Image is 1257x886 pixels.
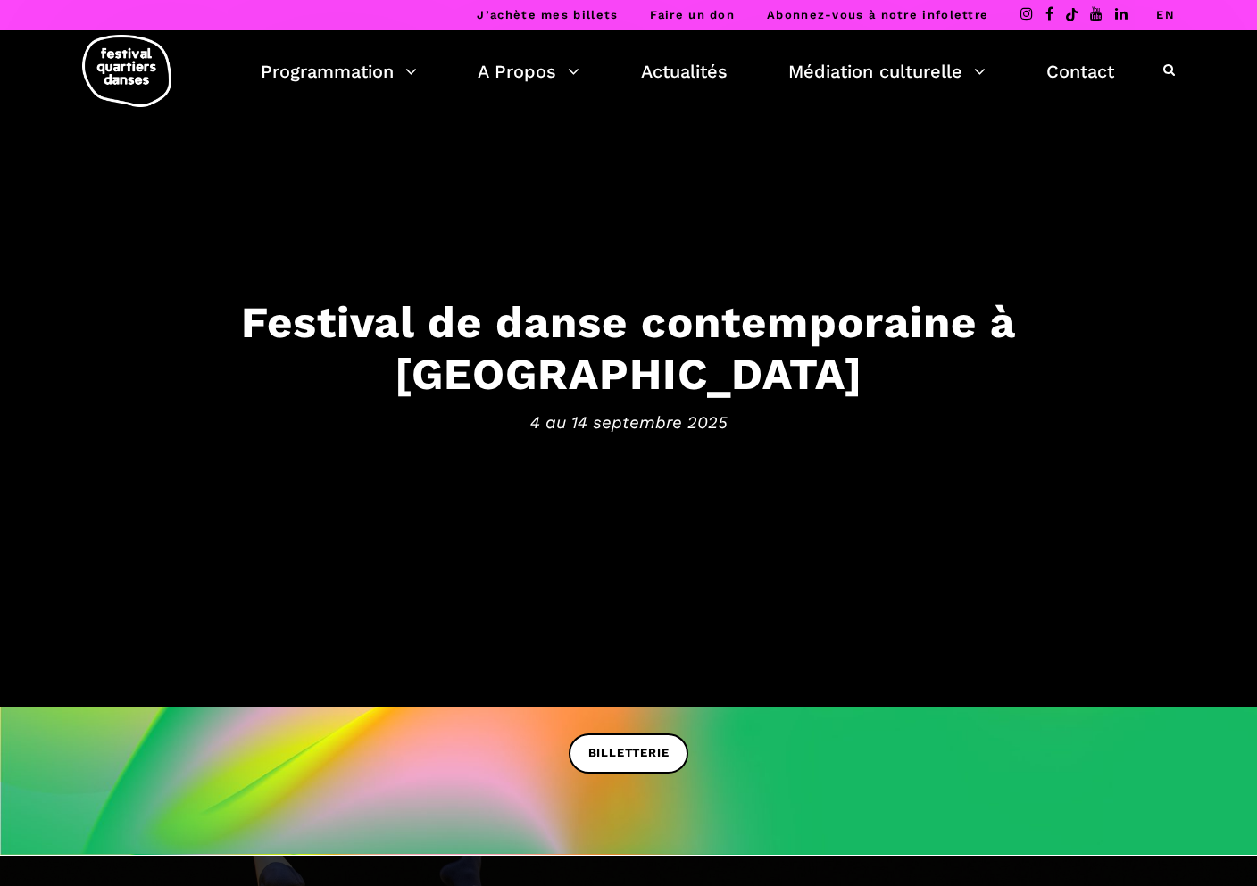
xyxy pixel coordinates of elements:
[641,56,728,87] a: Actualités
[588,744,670,763] span: BILLETTERIE
[477,8,618,21] a: J’achète mes billets
[569,733,689,774] a: BILLETTERIE
[767,8,988,21] a: Abonnez-vous à notre infolettre
[75,410,1182,436] span: 4 au 14 septembre 2025
[788,56,986,87] a: Médiation culturelle
[75,295,1182,401] h3: Festival de danse contemporaine à [GEOGRAPHIC_DATA]
[261,56,417,87] a: Programmation
[82,35,171,107] img: logo-fqd-med
[1156,8,1175,21] a: EN
[1046,56,1114,87] a: Contact
[478,56,579,87] a: A Propos
[650,8,735,21] a: Faire un don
